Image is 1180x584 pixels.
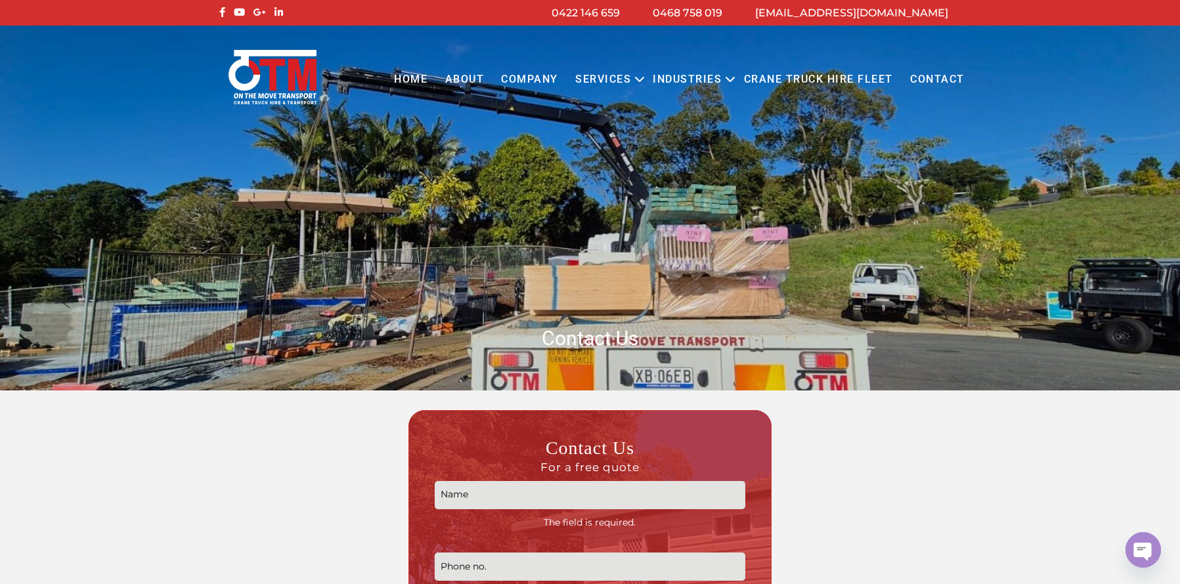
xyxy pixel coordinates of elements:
[385,62,436,98] a: Home
[216,325,965,351] h1: Contact Us
[492,62,567,98] a: COMPANY
[735,62,901,98] a: Crane Truck Hire Fleet
[436,62,492,98] a: About
[644,62,730,98] a: Industries
[653,7,722,19] a: 0468 758 019
[226,49,319,106] img: Otmtransport
[552,7,620,19] a: 0422 146 659
[435,481,745,509] input: Name
[567,62,640,98] a: Services
[902,62,973,98] a: Contact
[435,515,745,531] span: The field is required.
[755,7,948,19] a: [EMAIL_ADDRESS][DOMAIN_NAME]
[435,436,745,474] h3: Contact Us
[435,460,745,474] span: For a free quote
[435,553,745,581] input: Phone no.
